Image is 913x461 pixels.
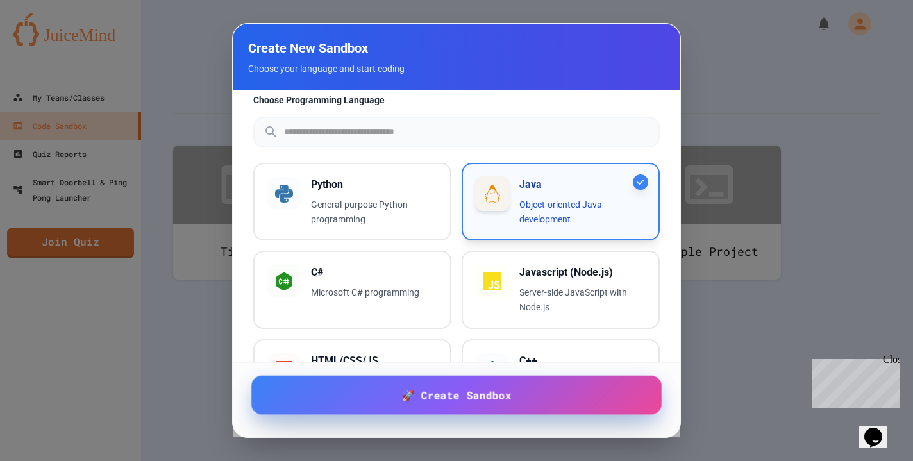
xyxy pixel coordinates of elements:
[519,177,646,192] h3: Java
[311,197,437,227] p: General-purpose Python programming
[311,265,437,280] h3: C#
[807,354,900,408] iframe: chat widget
[311,353,437,369] h3: HTML/CSS/JS
[5,5,88,81] div: Chat with us now!Close
[253,94,660,106] label: Choose Programming Language
[519,285,646,315] p: Server-side JavaScript with Node.js
[311,285,437,300] p: Microsoft C# programming
[859,410,900,448] iframe: chat widget
[519,197,646,227] p: Object-oriented Java development
[519,265,646,280] h3: Javascript (Node.js)
[401,387,512,403] span: 🚀 Create Sandbox
[519,353,646,369] h3: C++
[248,62,665,75] p: Choose your language and start coding
[311,177,437,192] h3: Python
[248,39,665,57] h2: Create New Sandbox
